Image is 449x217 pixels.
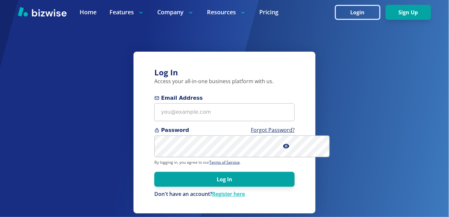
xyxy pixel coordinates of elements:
a: Pricing [259,8,278,16]
span: Email Address [154,94,295,102]
p: Don't have an account? [154,191,295,198]
h3: Log In [154,67,295,78]
a: Login [335,9,386,16]
button: Log In [154,172,295,187]
p: By logging in, you agree to our . [154,160,295,165]
p: Company [157,8,194,16]
a: Home [80,8,96,16]
a: Terms of Service [209,160,240,165]
p: Resources [207,8,246,16]
button: Login [335,5,380,20]
button: Sign Up [386,5,431,20]
a: Sign Up [386,9,431,16]
a: Forgot Password? [251,126,295,134]
p: Access your all-in-one business platform with us. [154,78,295,85]
input: you@example.com [154,103,295,121]
div: Don't have an account?Register here [154,191,295,198]
a: Register here [212,190,245,198]
p: Features [109,8,144,16]
img: Bizwise Logo [18,7,67,17]
span: Password [154,126,295,134]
